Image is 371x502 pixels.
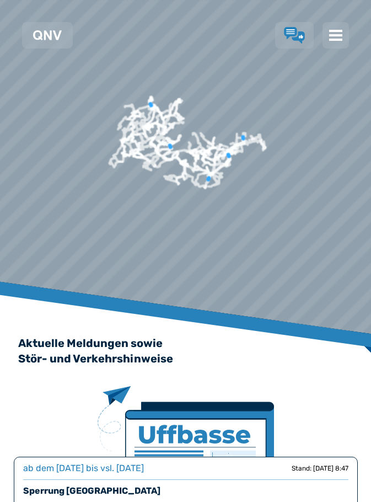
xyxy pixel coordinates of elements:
div: ab dem [DATE] bis vsl. [DATE] [23,462,144,475]
div: Stand: [DATE] 8:47 [292,464,348,473]
a: Lob & Kritik [284,27,305,44]
h2: Aktuelle Meldungen sowie Stör- und Verkehrshinweise [18,335,353,366]
img: menu [329,29,342,42]
a: Sperrung [GEOGRAPHIC_DATA] [23,485,160,496]
img: QNV Logo [33,30,62,40]
a: QNV Logo [33,26,62,44]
